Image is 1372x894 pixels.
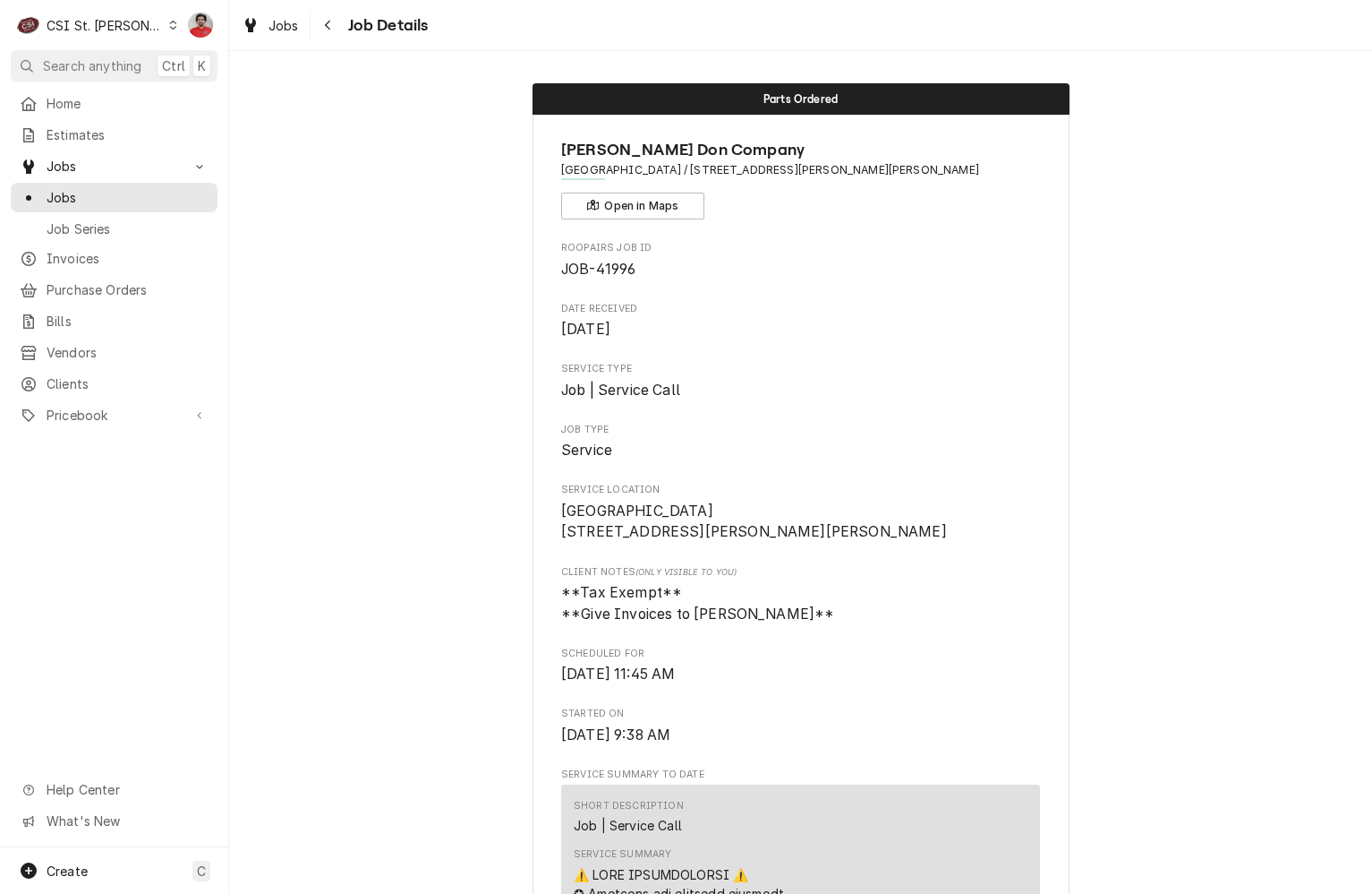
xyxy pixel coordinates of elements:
span: Started On [561,725,1040,746]
span: Vendors [47,343,209,362]
span: Started On [561,707,1040,721]
button: Open in Maps [561,193,704,219]
a: Invoices [11,244,217,273]
span: Jobs [47,157,182,176]
a: Jobs [11,183,217,212]
span: Pricebook [47,406,182,425]
div: Status [533,83,1069,115]
span: Roopairs Job ID [561,259,1040,280]
span: **Tax Exempt** **Give Invoices to [PERSON_NAME]** [561,584,834,623]
a: Go to What's New [11,806,217,836]
span: Help Center [47,780,207,799]
div: Short Description [574,799,684,813]
div: NF [188,13,213,38]
span: [DATE] 9:38 AM [561,726,670,744]
div: Nicholas Faubert's Avatar [188,13,213,38]
div: Job | Service Call [574,816,682,835]
span: What's New [47,812,207,830]
span: Date Received [561,302,1040,316]
span: [object Object] [561,582,1040,624]
span: Scheduled For [561,647,1040,661]
span: (Only Visible to You) [635,567,737,577]
div: Job Type [561,423,1040,461]
a: Clients [11,369,217,399]
span: Purchase Orders [47,280,209,299]
span: Search anything [43,56,141,75]
span: K [198,56,206,75]
div: Service Type [561,362,1040,400]
span: Job Series [47,219,209,238]
span: Service Summary To Date [561,768,1040,782]
span: JOB-41996 [561,261,635,278]
div: C [16,13,41,38]
span: Ctrl [162,56,185,75]
div: [object Object] [561,565,1040,625]
span: Service Location [561,501,1040,543]
div: Service Location [561,483,1040,543]
span: Home [47,94,209,113]
span: Service Type [561,380,1040,401]
span: Estimates [47,125,209,144]
span: Job Type [561,440,1040,461]
div: Roopairs Job ID [561,241,1040,279]
div: Service Summary [574,847,671,862]
a: Go to Pricebook [11,400,217,430]
span: Service Location [561,483,1040,497]
div: CSI St. Louis's Avatar [16,13,41,38]
span: Parts Ordered [763,93,838,105]
span: Invoices [47,249,209,268]
span: C [197,862,206,881]
div: CSI St. [PERSON_NAME] [47,16,163,35]
span: [DATE] 11:45 AM [561,666,675,683]
a: Job Series [11,214,217,244]
span: [DATE] [561,321,610,338]
span: Job | Service Call [561,382,680,399]
span: Roopairs Job ID [561,241,1040,255]
span: Address [561,162,1040,178]
div: Date Received [561,302,1040,340]
span: Jobs [47,188,209,207]
span: Client Notes [561,565,1040,580]
span: [GEOGRAPHIC_DATA] [STREET_ADDRESS][PERSON_NAME][PERSON_NAME] [561,503,947,541]
a: Jobs [234,11,306,40]
div: Started On [561,707,1040,745]
a: Go to Jobs [11,151,217,181]
span: Job Details [343,13,429,38]
a: Go to Help Center [11,775,217,804]
button: Navigate back [314,11,343,39]
span: Create [47,864,88,879]
span: Service Type [561,362,1040,376]
button: Search anythingCtrlK [11,50,217,82]
span: Clients [47,374,209,393]
span: Bills [47,312,209,331]
span: Job Type [561,423,1040,437]
span: Jobs [268,16,299,35]
a: Vendors [11,338,217,367]
a: Home [11,89,217,118]
div: Client Information [561,138,1040,219]
a: Purchase Orders [11,275,217,305]
div: Scheduled For [561,647,1040,685]
span: Date Received [561,319,1040,340]
span: Name [561,138,1040,162]
span: Scheduled For [561,664,1040,685]
a: Estimates [11,120,217,150]
span: Service [561,442,612,459]
a: Bills [11,306,217,336]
